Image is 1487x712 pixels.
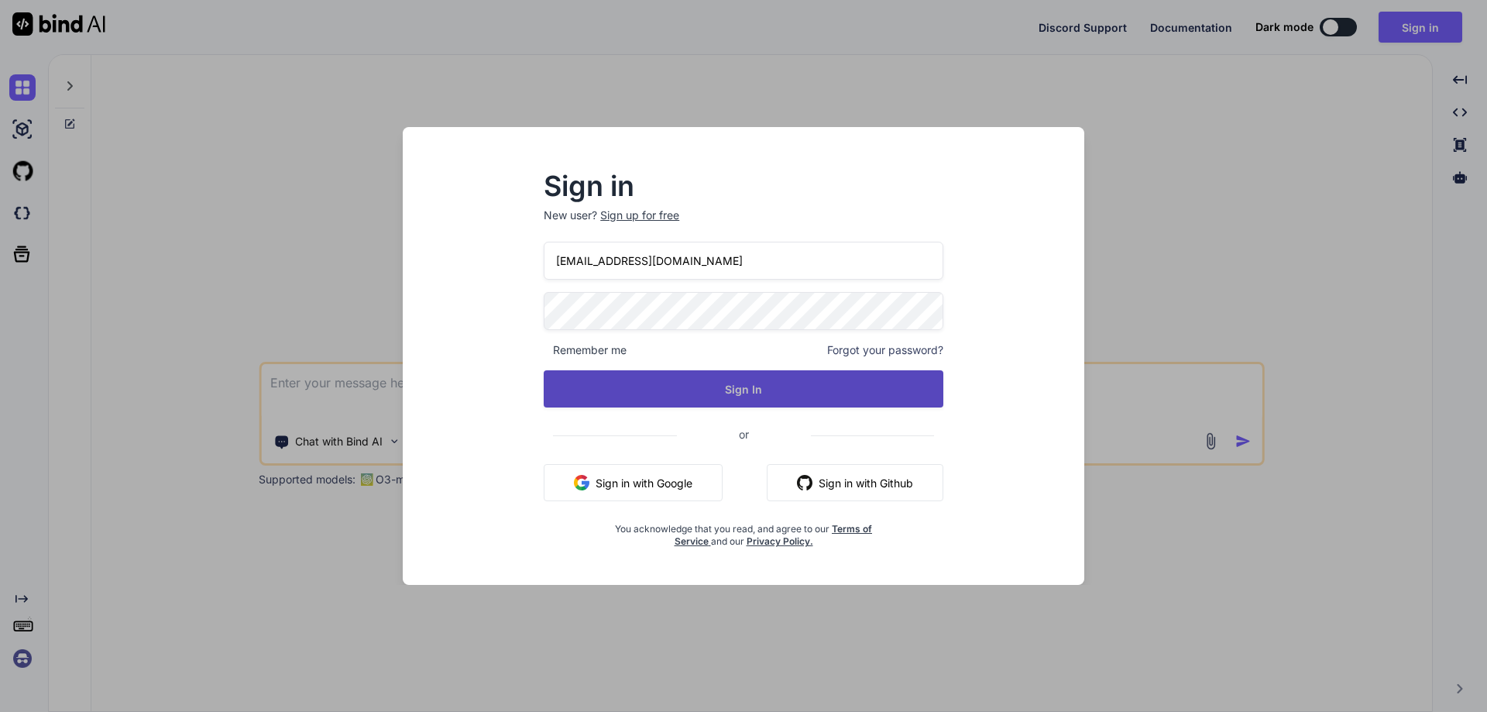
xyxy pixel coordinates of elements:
[610,514,877,548] div: You acknowledge that you read, and agree to our and our
[675,523,873,547] a: Terms of Service
[544,342,627,358] span: Remember me
[544,464,723,501] button: Sign in with Google
[677,415,811,453] span: or
[574,475,589,490] img: google
[544,370,943,408] button: Sign In
[827,342,943,358] span: Forgot your password?
[544,208,943,242] p: New user?
[544,242,943,280] input: Login or Email
[600,208,679,223] div: Sign up for free
[747,535,813,547] a: Privacy Policy.
[797,475,812,490] img: github
[767,464,943,501] button: Sign in with Github
[544,174,943,198] h2: Sign in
